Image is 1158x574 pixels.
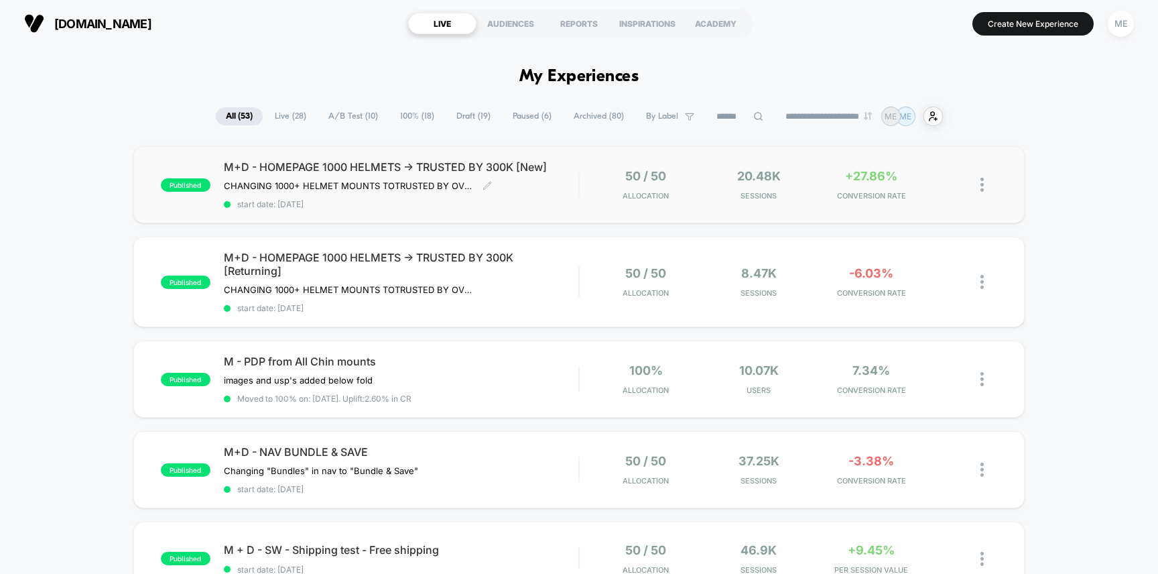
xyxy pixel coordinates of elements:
span: 100% ( 18 ) [390,107,444,125]
span: published [161,276,210,289]
span: CHANGING 1000+ HELMET MOUNTS TOTRUSTED BY OVER 300,000 RIDERS ON HOMEPAGE DESKTOP AND MOBILE [224,180,472,191]
span: published [161,463,210,477]
span: start date: [DATE] [224,199,579,209]
span: A/B Test ( 10 ) [318,107,388,125]
span: 50 / 50 [625,454,666,468]
span: Sessions [706,288,812,298]
span: 20.48k [737,169,781,183]
span: M+D - HOMEPAGE 1000 HELMETS -> TRUSTED BY 300K [Returning] [224,251,579,278]
h1: My Experiences [519,67,639,87]
button: Create New Experience [972,12,1094,36]
span: Changing "Bundles" in nav to "Bundle & Save" [224,465,418,476]
div: ME [1108,11,1134,37]
span: Moved to 100% on: [DATE] . Uplift: 2.60% in CR [237,394,411,404]
span: 8.47k [741,266,777,280]
span: 100% [629,363,663,378]
span: 37.25k [738,454,779,468]
span: Sessions [706,191,812,200]
span: 50 / 50 [625,266,666,280]
span: Allocation [623,476,669,485]
span: Allocation [623,288,669,298]
div: AUDIENCES [476,13,545,34]
img: close [980,275,984,289]
span: CONVERSION RATE [818,476,924,485]
span: M + D - SW - Shipping test - Free shipping [224,543,579,557]
span: Paused ( 6 ) [503,107,562,125]
p: ME [899,111,911,121]
img: Visually logo [24,13,44,34]
span: start date: [DATE] [224,303,579,313]
span: +9.45% [848,543,895,557]
span: Archived ( 80 ) [564,107,634,125]
div: REPORTS [545,13,613,34]
button: [DOMAIN_NAME] [20,13,155,34]
span: M+D - NAV BUNDLE & SAVE [224,445,579,459]
button: ME [1104,10,1138,38]
span: CONVERSION RATE [818,191,924,200]
span: published [161,373,210,386]
span: By Label [646,111,678,121]
span: All ( 53 ) [216,107,263,125]
span: 46.9k [741,543,777,557]
span: Allocation [623,191,669,200]
div: INSPIRATIONS [613,13,682,34]
span: M - PDP from All Chin mounts [224,355,579,368]
span: +27.86% [845,169,897,183]
span: 10.07k [739,363,779,378]
span: images and usp's added below fold [224,375,373,386]
span: 50 / 50 [625,543,666,557]
span: -3.38% [848,454,894,468]
img: close [980,178,984,192]
div: LIVE [408,13,476,34]
span: Allocation [623,386,669,395]
span: Live ( 28 ) [265,107,316,125]
span: published [161,552,210,565]
span: 7.34% [852,363,890,378]
img: end [864,112,872,120]
span: M+D - HOMEPAGE 1000 HELMETS -> TRUSTED BY 300K [New] [224,160,579,174]
span: Draft ( 19 ) [446,107,501,125]
span: 50 / 50 [625,169,666,183]
span: published [161,178,210,192]
img: close [980,463,984,477]
p: ME [885,111,897,121]
span: CHANGING 1000+ HELMET MOUNTS TOTRUSTED BY OVER 300,000 RIDERS ON HOMEPAGE DESKTOP AND MOBILERETUR... [224,284,472,295]
span: Users [706,386,812,395]
span: CONVERSION RATE [818,288,924,298]
span: CONVERSION RATE [818,386,924,395]
span: Sessions [706,476,812,485]
span: -6.03% [849,266,893,280]
div: ACADEMY [682,13,750,34]
img: close [980,552,984,566]
span: [DOMAIN_NAME] [54,17,151,31]
span: start date: [DATE] [224,484,579,494]
img: close [980,372,984,386]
